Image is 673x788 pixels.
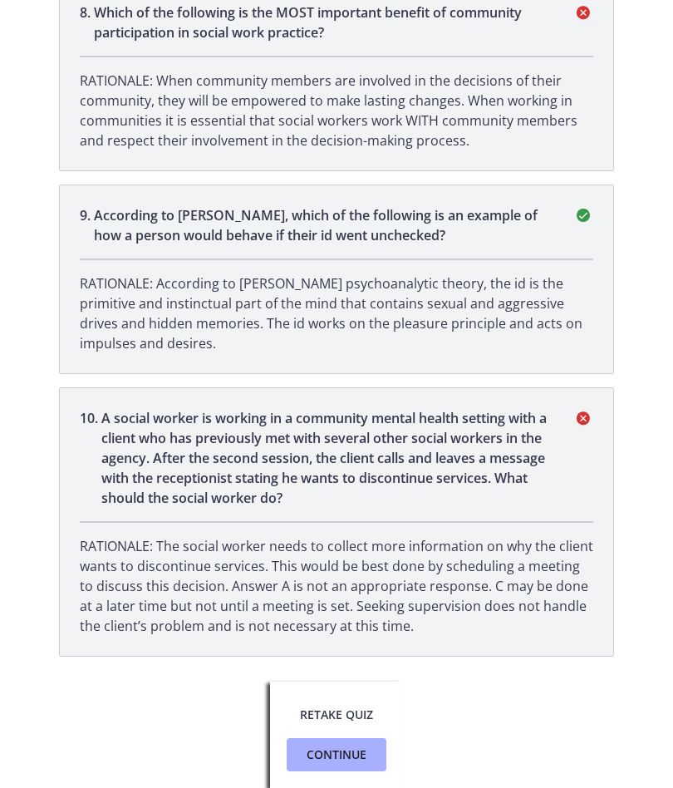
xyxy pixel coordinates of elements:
[573,2,593,22] i: incorrect
[94,2,553,42] p: Which of the following is the MOST important benefit of community participation in social work pr...
[80,71,593,150] p: RATIONALE: When community members are involved in the decisions of their community, they will be ...
[80,408,101,508] span: 10 .
[80,2,94,42] span: 8 .
[101,408,553,508] p: A social worker is working in a community mental health setting with a client who has previously ...
[300,705,373,725] span: Retake Quiz
[287,738,386,771] button: Continue
[287,698,386,731] button: Retake Quiz
[80,205,94,245] span: 9 .
[80,536,593,636] p: RATIONALE: The social worker needs to collect more information on why the client wants to discont...
[94,205,553,245] p: According to [PERSON_NAME], which of the following is an example of how a person would behave if ...
[573,408,593,428] i: incorrect
[307,745,366,765] span: Continue
[573,205,593,225] i: correct
[80,273,593,353] p: RATIONALE: According to [PERSON_NAME] psychoanalytic theory, the id is the primitive and instinct...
